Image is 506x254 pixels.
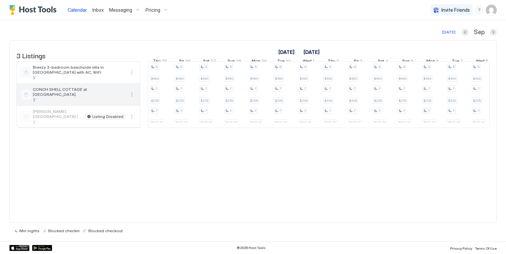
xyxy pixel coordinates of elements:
span: Mon [426,58,435,65]
span: $185.71 [200,121,212,125]
span: $460 [374,76,382,81]
span: 5 [304,65,306,69]
span: 5 [378,65,381,69]
span: 7 [230,86,232,91]
span: 7 [304,109,306,113]
span: Sun [402,58,410,65]
span: 5 [478,65,480,69]
span: 7 [428,86,430,91]
span: Sep [474,28,485,36]
span: 25 [162,58,167,65]
span: $185.71 [374,121,386,125]
span: Sat [203,58,209,65]
span: $185.71 [151,121,163,125]
span: CONCH SHELL COTTAGE at [GEOGRAPHIC_DATA]. [33,87,125,97]
div: menu [128,68,136,76]
span: Mon [252,58,260,65]
div: [DATE] [442,29,455,35]
span: 1 [313,58,314,65]
button: More options [128,113,136,121]
span: 5 [453,65,455,69]
span: 7 [156,109,157,113]
span: $460 [225,76,233,81]
span: 7 [180,109,182,113]
span: 7 [403,86,405,91]
span: $225 [300,99,308,103]
span: 7 [205,109,207,113]
span: 7 [230,109,232,113]
span: $460 [448,76,456,81]
a: October 4, 2025 [376,57,390,67]
a: October 5, 2025 [401,57,415,67]
a: Terms Of Use [475,244,497,251]
button: Next month [490,29,497,36]
a: Host Tools Logo [9,5,60,15]
span: 4 [385,58,388,65]
span: $185.71 [399,121,410,125]
a: September 30, 2025 [275,57,292,67]
span: $225 [225,99,233,103]
span: Min nights [19,228,39,233]
span: $225 [250,99,258,103]
span: $185.71 [324,121,336,125]
span: 27 [210,58,216,65]
span: $185.71 [349,121,361,125]
span: Pricing [146,7,160,13]
a: October 6, 2025 [425,57,440,67]
span: 29 [261,58,267,65]
span: $225 [200,99,208,103]
span: $225 [349,99,357,103]
span: Breezy 3-bedroom beachside villa in [GEOGRAPHIC_DATA] with AC, WiFi [33,65,125,75]
button: More options [128,68,136,76]
a: September 29, 2025 [250,57,268,67]
span: $460 [423,76,431,81]
span: $460 [300,76,308,81]
a: Inbox [92,6,104,13]
span: 5 [230,65,232,69]
span: 5 [403,65,405,69]
span: 7 [378,86,380,91]
span: $460 [200,76,208,81]
span: $185.71 [250,121,262,125]
span: Wed [476,58,485,65]
span: Blocked checkin [48,228,80,233]
a: October 1, 2025 [301,57,316,67]
span: 7 [329,109,331,113]
span: 7 [428,109,430,113]
span: $460 [275,76,283,81]
span: Inbox [92,7,104,13]
span: 7 [279,86,281,91]
span: $460 [399,76,407,81]
span: $185.71 [473,121,485,125]
span: 5 [354,65,356,69]
a: App Store [9,245,29,251]
span: $460 [324,76,332,81]
span: 7 [378,109,380,113]
span: 6 [436,58,439,65]
span: 3 [360,58,362,65]
span: $185.71 [275,121,286,125]
a: Google Play Store [32,245,52,251]
span: 5 [156,65,158,69]
div: User profile [486,5,497,15]
span: Blocked checkout [88,228,123,233]
button: [DATE] [441,28,456,36]
span: 5 [411,58,413,65]
span: $225 [448,99,456,103]
span: Fri [354,58,359,65]
span: 5 [329,65,331,69]
span: 28 [236,58,241,65]
span: 5 [255,65,257,69]
span: Privacy Policy [450,246,472,250]
span: Sat [378,58,384,65]
span: © 2025 Host Tools [237,246,266,250]
a: October 1, 2025 [302,47,321,57]
span: Calendar [68,7,87,13]
span: Messaging [109,7,132,13]
span: Thu [153,58,161,65]
button: More options [128,90,136,99]
span: $460 [349,76,357,81]
span: 5 [428,65,430,69]
span: $225 [275,99,283,103]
